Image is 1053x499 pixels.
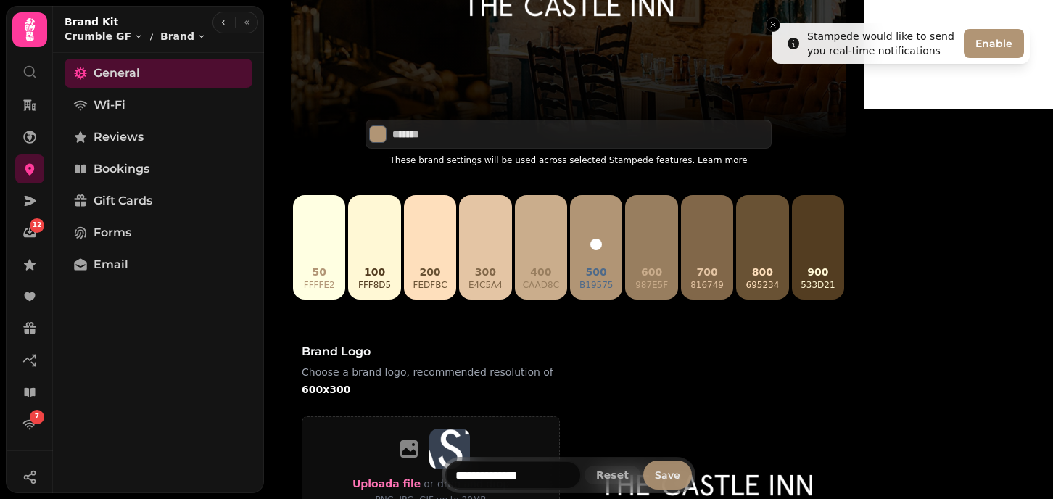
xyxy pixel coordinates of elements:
[15,218,44,247] a: 12
[807,29,958,58] div: Stampede would like to send you real-time notifications
[429,429,470,469] img: aHR0cHM6Ly9maWxlcy5zdGFtcGVkZS5haS83ZWViN2UyZC02M2Q1LTQ4NWItYTQ2Zi1kYmJiMTk0Njg4MmQvbWVkaWEvMDM3Z...
[65,154,252,183] a: Bookings
[348,195,400,300] button: 100fff8d5
[746,279,780,291] p: 695234
[690,279,724,291] p: 816749
[585,466,640,484] button: Reset
[369,125,387,143] button: Select color
[302,363,569,398] p: Choose a brand logo, recommended resolution of
[358,265,391,279] p: 100
[643,461,692,490] button: Save
[801,279,835,291] p: 533d21
[65,15,206,29] h2: Brand Kit
[366,152,772,169] p: These brand settings will be used across selected Stampede features.
[65,59,252,88] a: General
[523,265,559,279] p: 400
[736,195,788,300] button: 800695234
[293,195,345,300] button: 50ffffe2
[579,279,613,291] p: b19575
[160,29,206,44] button: Brand
[94,224,131,242] span: Forms
[690,265,724,279] p: 700
[523,279,559,291] p: caad8c
[15,410,44,439] a: 7
[459,195,511,300] button: 300e4c5a4
[801,265,835,279] p: 900
[635,265,668,279] p: 600
[792,195,844,300] button: 900533d21
[404,195,456,300] button: 200fedfbc
[468,279,503,291] p: e4c5a4
[302,343,569,360] h3: Brand logo
[94,65,140,82] span: General
[468,265,503,279] p: 300
[635,279,668,291] p: 987e5f
[33,220,42,231] span: 12
[94,256,128,273] span: Email
[65,29,131,44] span: Crumble GF
[681,195,733,300] button: 700816749
[413,265,447,279] p: 200
[94,128,144,146] span: Reviews
[366,120,772,149] div: Select color
[94,96,125,114] span: Wi-Fi
[625,195,677,300] button: 600987e5f
[35,412,39,422] span: 7
[53,53,264,493] nav: Tabs
[94,160,149,178] span: Bookings
[596,470,629,480] span: Reset
[746,265,780,279] p: 800
[579,265,613,279] p: 500
[304,279,335,291] p: ffffe2
[65,218,252,247] a: Forms
[655,470,680,480] span: Save
[94,192,152,210] span: Gift Cards
[413,279,447,291] p: fedfbc
[515,195,567,300] button: 400caad8c
[65,29,143,44] button: Crumble GF
[964,29,1024,58] button: Enable
[65,250,252,279] a: Email
[698,155,747,165] a: Learn more
[65,186,252,215] a: Gift Cards
[65,123,252,152] a: Reviews
[65,29,206,44] nav: breadcrumb
[358,279,391,291] p: fff8d5
[65,91,252,120] a: Wi-Fi
[766,17,780,32] button: Close toast
[570,195,622,300] button: 500b19575
[302,384,350,395] b: 600x300
[304,265,335,279] p: 50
